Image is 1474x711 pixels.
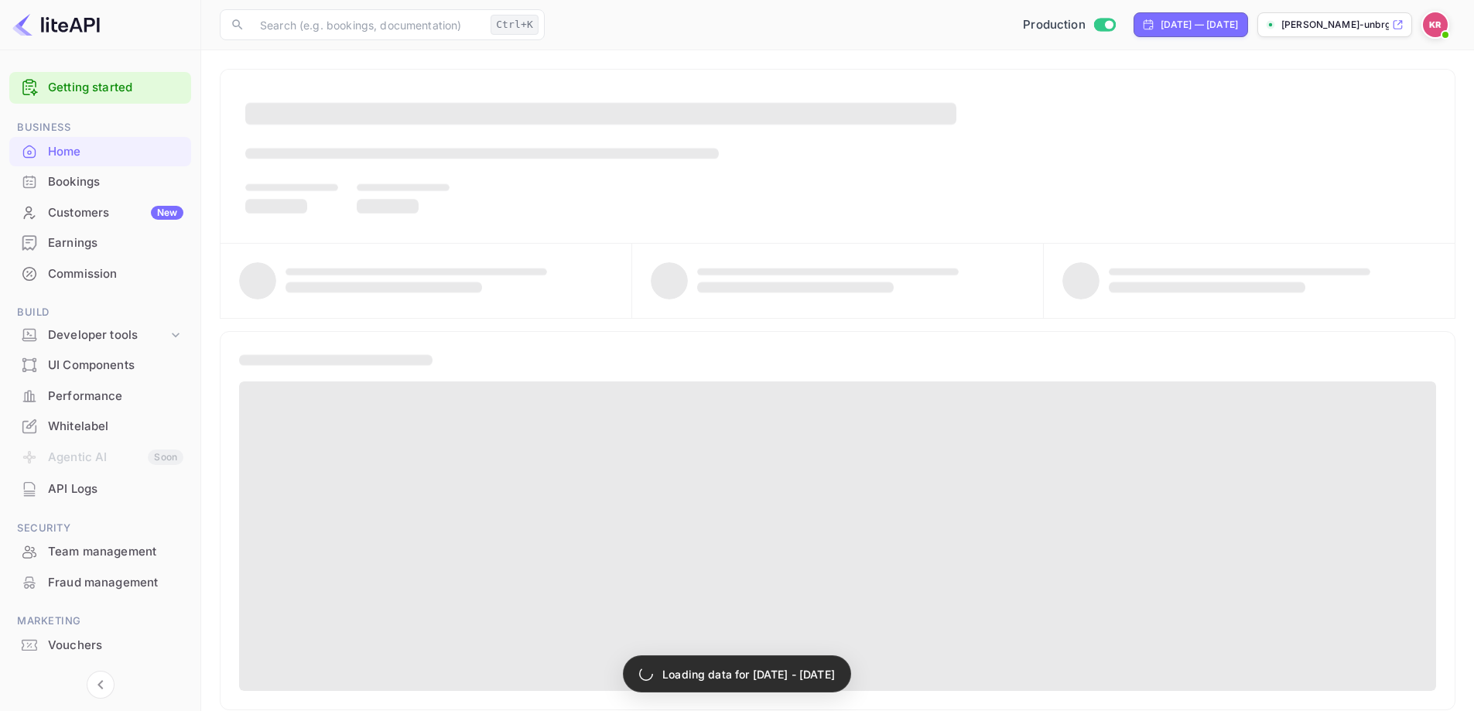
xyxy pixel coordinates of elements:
[9,613,191,630] span: Marketing
[662,666,835,682] p: Loading data for [DATE] - [DATE]
[9,474,191,503] a: API Logs
[9,631,191,661] div: Vouchers
[9,568,191,596] a: Fraud management
[48,79,183,97] a: Getting started
[9,381,191,412] div: Performance
[9,167,191,197] div: Bookings
[48,637,183,655] div: Vouchers
[1017,16,1121,34] div: Switch to Sandbox mode
[48,265,183,283] div: Commission
[48,543,183,561] div: Team management
[9,72,191,104] div: Getting started
[9,381,191,410] a: Performance
[9,520,191,537] span: Security
[9,167,191,196] a: Bookings
[9,259,191,289] div: Commission
[1281,18,1389,32] p: [PERSON_NAME]-unbrg.[PERSON_NAME]...
[151,206,183,220] div: New
[9,568,191,598] div: Fraud management
[9,537,191,567] div: Team management
[48,234,183,252] div: Earnings
[48,357,183,374] div: UI Components
[1134,12,1248,37] div: Click to change the date range period
[48,418,183,436] div: Whitelabel
[251,9,484,40] input: Search (e.g. bookings, documentation)
[9,631,191,659] a: Vouchers
[48,143,183,161] div: Home
[9,198,191,228] div: CustomersNew
[48,204,183,222] div: Customers
[9,137,191,167] div: Home
[9,537,191,566] a: Team management
[491,15,539,35] div: Ctrl+K
[9,228,191,258] div: Earnings
[48,388,183,405] div: Performance
[9,304,191,321] span: Build
[9,228,191,257] a: Earnings
[1161,18,1238,32] div: [DATE] — [DATE]
[9,412,191,442] div: Whitelabel
[48,173,183,191] div: Bookings
[48,326,168,344] div: Developer tools
[9,322,191,349] div: Developer tools
[12,12,100,37] img: LiteAPI logo
[48,480,183,498] div: API Logs
[9,412,191,440] a: Whitelabel
[9,350,191,381] div: UI Components
[9,198,191,227] a: CustomersNew
[9,259,191,288] a: Commission
[87,671,115,699] button: Collapse navigation
[48,574,183,592] div: Fraud management
[9,350,191,379] a: UI Components
[1423,12,1448,37] img: Kobus Roux
[9,137,191,166] a: Home
[9,474,191,504] div: API Logs
[1023,16,1086,34] span: Production
[9,119,191,136] span: Business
